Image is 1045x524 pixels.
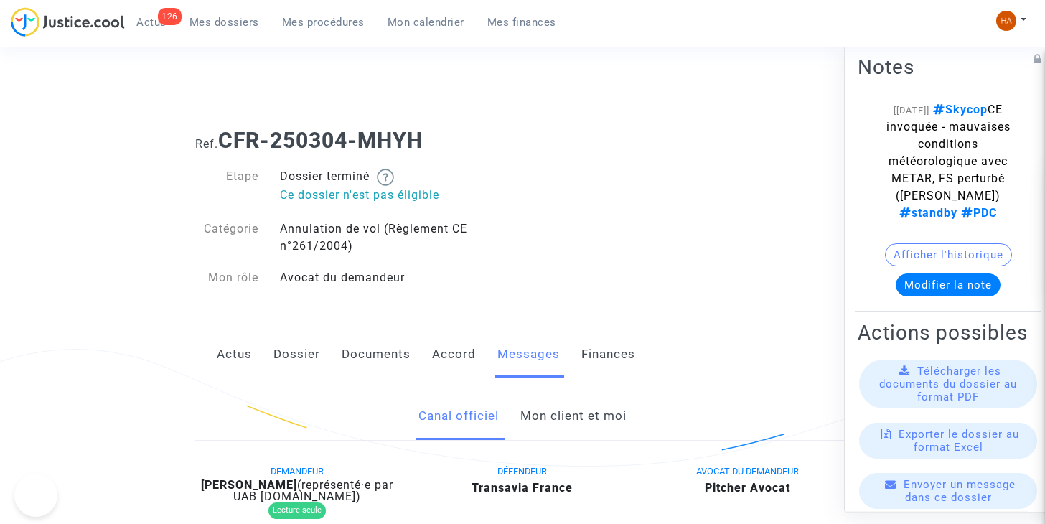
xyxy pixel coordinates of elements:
[957,206,997,220] span: PDC
[497,466,547,477] span: DÉFENDEUR
[280,186,512,204] p: Ce dossier n'est pas éligible
[158,8,182,25] div: 126
[377,169,394,186] img: help.svg
[894,105,929,116] span: [[DATE]]
[904,478,1016,504] span: Envoyer un message dans ce dossier
[217,331,252,378] a: Actus
[886,103,1011,202] span: CE invoquée - mauvaises conditions météorologique avec METAR, FS perturbé ([PERSON_NAME])
[581,331,635,378] a: Finances
[418,393,499,440] a: Canal officiel
[282,16,365,29] span: Mes procédures
[879,365,1017,403] span: Télécharger les documents du dossier au format PDF
[125,11,178,33] a: 126Actus
[271,466,324,477] span: DEMANDEUR
[472,481,573,495] b: Transavia France
[996,11,1016,31] img: ded1cc776adf1572996fd1eb160d6406
[899,206,957,220] span: standby
[896,273,1001,296] button: Modifier la note
[476,11,568,33] a: Mes finances
[929,103,988,116] span: Skycop
[520,393,627,440] a: Mon client et moi
[136,16,167,29] span: Actus
[696,466,799,477] span: AVOCAT DU DEMANDEUR
[201,478,297,492] b: [PERSON_NAME]
[342,331,411,378] a: Documents
[178,11,271,33] a: Mes dossiers
[497,331,560,378] a: Messages
[271,11,376,33] a: Mes procédures
[885,243,1012,266] button: Afficher l'historique
[189,16,259,29] span: Mes dossiers
[233,478,393,503] span: (représenté·e par UAB [DOMAIN_NAME])
[11,7,125,37] img: jc-logo.svg
[184,269,269,286] div: Mon rôle
[218,128,423,153] b: CFR-250304-MHYH
[269,269,522,286] div: Avocat du demandeur
[376,11,476,33] a: Mon calendrier
[268,502,326,519] div: Lecture seule
[269,168,522,206] div: Dossier terminé
[14,474,57,517] iframe: Help Scout Beacon - Open
[858,320,1039,345] h2: Actions possibles
[432,331,476,378] a: Accord
[899,428,1019,454] span: Exporter le dossier au format Excel
[184,168,269,206] div: Etape
[388,16,464,29] span: Mon calendrier
[269,220,522,255] div: Annulation de vol (Règlement CE n°261/2004)
[184,220,269,255] div: Catégorie
[858,55,1039,80] h2: Notes
[273,331,320,378] a: Dossier
[705,481,790,495] b: Pitcher Avocat
[195,137,218,151] span: Ref.
[487,16,556,29] span: Mes finances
